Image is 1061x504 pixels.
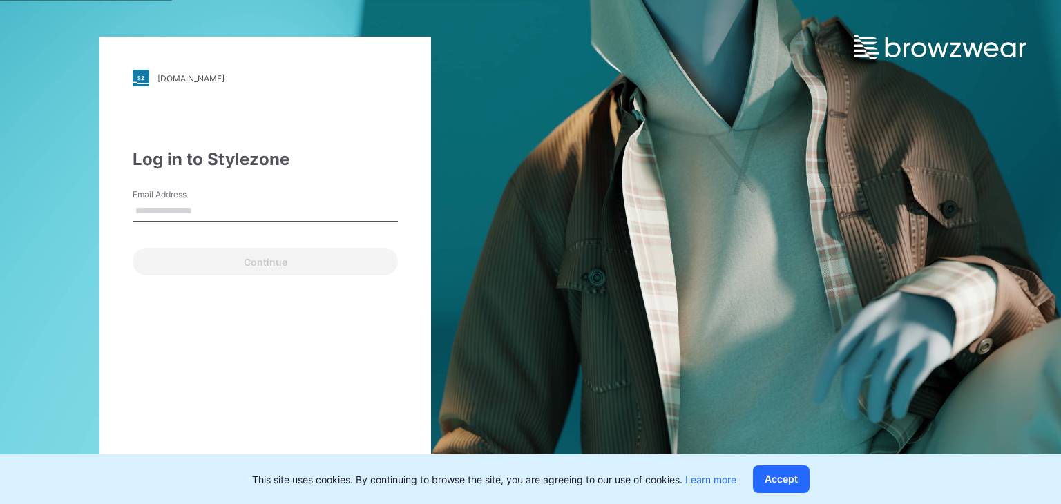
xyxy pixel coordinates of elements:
div: Log in to Stylezone [133,147,398,172]
div: [DOMAIN_NAME] [157,73,224,84]
img: browzwear-logo.e42bd6dac1945053ebaf764b6aa21510.svg [854,35,1026,59]
a: Learn more [685,474,736,485]
button: Accept [753,465,810,493]
p: This site uses cookies. By continuing to browse the site, you are agreeing to our use of cookies. [252,472,736,487]
a: [DOMAIN_NAME] [133,70,398,86]
img: stylezone-logo.562084cfcfab977791bfbf7441f1a819.svg [133,70,149,86]
label: Email Address [133,188,229,201]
